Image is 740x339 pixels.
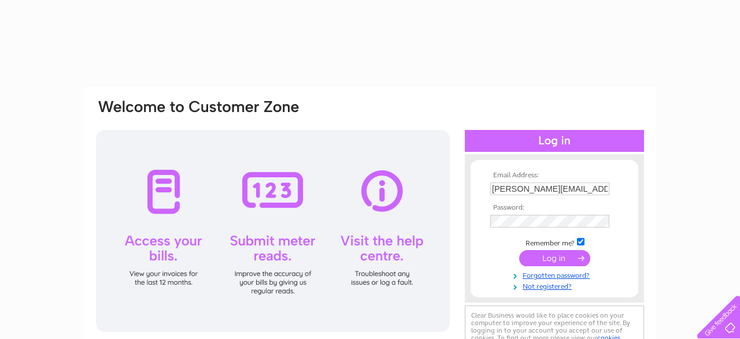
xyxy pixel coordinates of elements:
input: Submit [519,250,590,266]
a: Not registered? [490,280,621,291]
th: Email Address: [487,172,621,180]
td: Remember me? [487,236,621,248]
th: Password: [487,204,621,212]
a: Forgotten password? [490,269,621,280]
